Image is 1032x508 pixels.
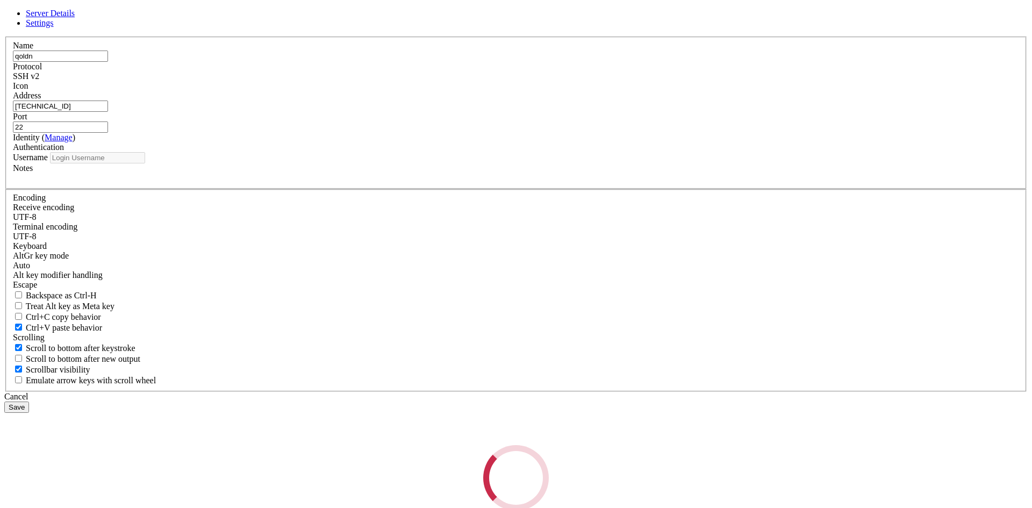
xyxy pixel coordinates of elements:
[4,379,892,388] x-row: Current Disk usage : 43/879GB (6%).
[13,41,33,50] label: Name
[45,133,73,142] a: Manage
[13,344,135,353] label: Whether to scroll to the bottom on any keystroke.
[4,205,892,214] x-row: 15 additional security updates can be applied with ESM Apps.
[4,59,892,68] x-row: Temperature: 57.0 C
[26,354,140,363] span: Scroll to bottom after new output
[4,4,892,13] x-row: System information as of [DATE]
[13,91,41,100] label: Address
[42,133,75,142] span: ( )
[4,187,892,196] x-row: To see these additional updates run: apt list --upgradable
[47,425,52,433] span: ~
[4,361,892,370] x-row: Current CPU usage : 17.484%.
[4,425,21,433] span: root
[21,425,26,433] span: @
[26,9,75,18] a: Server Details
[13,121,108,133] input: Port Number
[72,425,76,434] div: (15, 46)
[13,261,1019,270] div: Auto
[4,278,892,288] x-row: Last login: [DATE] from [TECHNICAL_ID]
[26,365,90,374] span: Scrollbar visibility
[4,324,892,333] x-row: Log in [URL][TECHNICAL_ID]
[4,96,892,105] x-row: IPv6 address for enp0s31f6: [TECHNICAL_ID]
[13,71,39,81] span: SSH v2
[13,163,33,173] label: Notes
[15,366,22,373] input: Scrollbar visibility
[13,333,45,342] label: Scrolling
[4,233,892,242] x-row: New release '24.04.3 LTS' available.
[4,50,892,59] x-row: Swap usage: 0%
[13,193,46,202] label: Encoding
[4,178,892,187] x-row: 4 updates can be applied immediately.
[13,365,90,374] label: The vertical scrollbar mode.
[26,18,54,27] a: Settings
[26,323,102,332] span: Ctrl+V paste behavior
[15,355,22,362] input: Scroll to bottom after new output
[50,152,145,163] input: Login Username
[4,388,892,397] x-row: System uptime : 0 days, 9 hours, 57 minutes.
[4,342,892,352] x-row: Current Server time : [DATE] 12:49:50.
[4,114,892,123] x-row: * Strictly confined Kubernetes makes edge and IoT secure. Learn how MicroK8s
[4,32,892,41] x-row: Usage of /: 4.8% of 878.75GB
[13,112,27,121] label: Port
[4,370,892,379] x-row: Current RAM usage : 1388/64075MB (2.17%).
[15,291,22,298] input: Backspace as Ctrl-H
[13,323,102,332] label: Ctrl+V pastes if true, sends ^V to host if false. Ctrl+Shift+V sends ^V to host if true, pastes i...
[4,392,1028,402] div: Cancel
[4,87,892,96] x-row: IPv4 address for enp0s31f6: [TECHNICAL_ID]
[13,212,1019,222] div: UTF-8
[26,291,97,300] span: Backspace as Ctrl-H
[52,425,56,433] span: #
[4,41,892,50] x-row: Memory usage: 2%
[13,133,75,142] label: Identity
[26,344,135,353] span: Scroll to bottom after keystroke
[4,77,892,87] x-row: Users logged in: 0
[4,297,892,306] x-row: This server has installed CyberPanel.
[4,214,892,224] x-row: Learn more about enabling ESM Apps service at [URL][DOMAIN_NAME]
[13,142,64,152] label: Authentication
[4,242,892,251] x-row: Run 'do-release-upgrade' to upgrade to it.
[13,291,97,300] label: If true, the backspace should send BS ('\x08', aka ^H). Otherwise the backspace key should send '...
[13,71,1019,81] div: SSH v2
[13,312,101,321] label: Ctrl-C copies if true, send ^C to host if false. Ctrl-Shift-C sends ^C to host if true, copies if...
[26,376,156,385] span: Emulate arrow keys with scroll wheel
[13,203,74,212] label: Set the expected encoding for data received from the host. If the encodings do not match, visual ...
[13,101,108,112] input: Host Name or IP
[15,324,22,331] input: Ctrl+V paste behavior
[13,62,42,71] label: Protocol
[15,302,22,309] input: Treat Alt key as Meta key
[4,352,892,361] x-row: Current Load average: 2.72, 2.73, 2.68
[13,241,47,251] label: Keyboard
[4,23,892,32] x-row: System load: 2.72
[15,344,22,351] input: Scroll to bottom after keystroke
[26,312,101,321] span: Ctrl+C copy behavior
[13,354,140,363] label: Scroll to bottom after new output.
[26,302,114,311] span: Treat Alt key as Meta key
[4,315,892,324] x-row: Forum [URL][DOMAIN_NAME]
[15,313,22,320] input: Ctrl+C copy behavior
[13,232,37,241] span: UTF-8
[13,376,156,385] label: When using the alternative screen buffer, and DECCKM (Application Cursor Keys) is active, mouse w...
[4,141,892,151] x-row: [URL][DOMAIN_NAME]
[4,68,892,77] x-row: Processes: 210
[13,302,114,311] label: Whether the Alt key acts as a Meta key or as a distinct Alt key.
[4,406,892,416] x-row: Enjoy your accelerated Internet by CyberPanel.
[26,425,47,433] span: cyber
[13,280,1019,290] div: Escape
[13,212,37,221] span: UTF-8
[4,306,892,315] x-row: Visit [URL][DOMAIN_NAME]
[13,51,108,62] input: Server Name
[4,160,892,169] x-row: Expanded Security Maintenance for Applications is not enabled.
[13,222,77,231] label: The default terminal encoding. ISO-2022 enables character map translations (like graphics maps). ...
[15,376,22,383] input: Emulate arrow keys with scroll wheel
[13,270,103,280] label: Controls how the Alt key is handled. Escape: Send an ESC prefix. 8-Bit: Add 128 to the typed char...
[13,251,69,260] label: Set the expected encoding for data received from the host. If the encodings do not match, visual ...
[13,153,48,162] label: Username
[13,232,1019,241] div: UTF-8
[4,269,892,278] x-row: You have new mail.
[13,261,30,270] span: Auto
[4,402,29,413] button: Save
[13,280,37,289] span: Escape
[4,123,892,132] x-row: just raised the bar for easy, resilient and secure K8s cluster deployment.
